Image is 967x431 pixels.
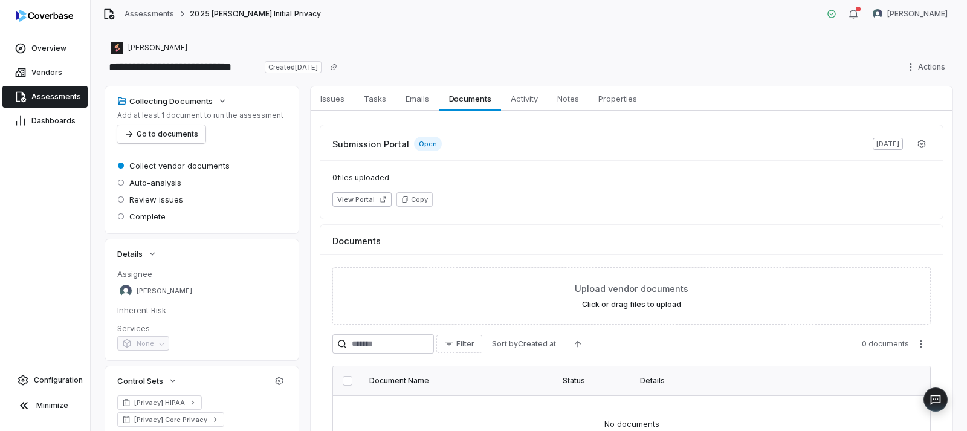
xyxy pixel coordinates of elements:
span: Submission Portal [332,138,409,151]
span: Documents [444,91,496,106]
div: Status [563,376,626,386]
a: Assessments [2,86,88,108]
svg: Ascending [573,339,583,349]
img: Justin Trimachi avatar [120,285,132,297]
span: [PERSON_NAME] [137,287,192,296]
img: Arun Muthu avatar [873,9,882,19]
div: Document Name [369,376,548,386]
span: Issues [315,91,349,106]
span: Documents [332,235,381,247]
a: [Privacy] Core Privacy [117,412,224,427]
a: [Privacy] HIPAA [117,395,202,410]
span: [Privacy] HIPAA [134,398,185,407]
span: Vendors [31,68,62,77]
button: Collecting Documents [114,90,231,112]
a: Dashboards [2,110,88,132]
span: [Privacy] Core Privacy [134,415,207,424]
a: Vendors [2,62,88,83]
span: Emails [401,91,434,106]
span: Complete [129,211,166,222]
span: Dashboards [31,116,76,126]
span: Control Sets [117,375,163,386]
button: https://straiker.ai/[PERSON_NAME] [108,37,191,59]
span: Upload vendor documents [575,282,688,295]
span: Created [DATE] [265,61,322,73]
div: Details [640,376,894,386]
button: More actions [911,335,931,353]
span: Overview [31,44,66,53]
span: Minimize [36,401,68,410]
dt: Inherent Risk [117,305,286,316]
span: 2025 [PERSON_NAME] Initial Privacy [190,9,320,19]
button: Arun Muthu avatar[PERSON_NAME] [865,5,955,23]
span: Activity [506,91,543,106]
span: Assessments [31,92,81,102]
button: Copy [396,192,433,207]
span: Filter [456,339,474,349]
span: [PERSON_NAME] [128,43,187,53]
p: Add at least 1 document to run the assessment [117,111,283,120]
button: Ascending [566,335,590,353]
span: Collect vendor documents [129,160,230,171]
span: [PERSON_NAME] [887,9,948,19]
button: Minimize [5,394,85,418]
a: Configuration [5,369,85,391]
button: Actions [902,58,952,76]
button: Filter [436,335,482,353]
span: Tasks [359,91,391,106]
button: Go to documents [117,125,205,143]
span: Configuration [34,375,83,385]
button: Details [114,243,161,265]
button: Control Sets [114,370,181,392]
span: Review issues [129,194,183,205]
dt: Assignee [117,268,286,279]
span: Auto-analysis [129,177,181,188]
span: 0 documents [862,339,909,349]
a: Overview [2,37,88,59]
span: 0 files uploaded [332,173,931,183]
button: View Portal [332,192,392,207]
button: Sort byCreated at [485,335,563,353]
span: Properties [593,91,642,106]
button: Copy link [323,56,344,78]
div: Collecting Documents [117,96,213,106]
label: Click or drag files to upload [582,300,681,309]
img: Coverbase logo [16,10,73,22]
span: Details [117,248,143,259]
span: Open [414,137,442,151]
a: Assessments [125,9,174,19]
span: Notes [552,91,584,106]
dt: Services [117,323,286,334]
span: [DATE] [873,138,903,150]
